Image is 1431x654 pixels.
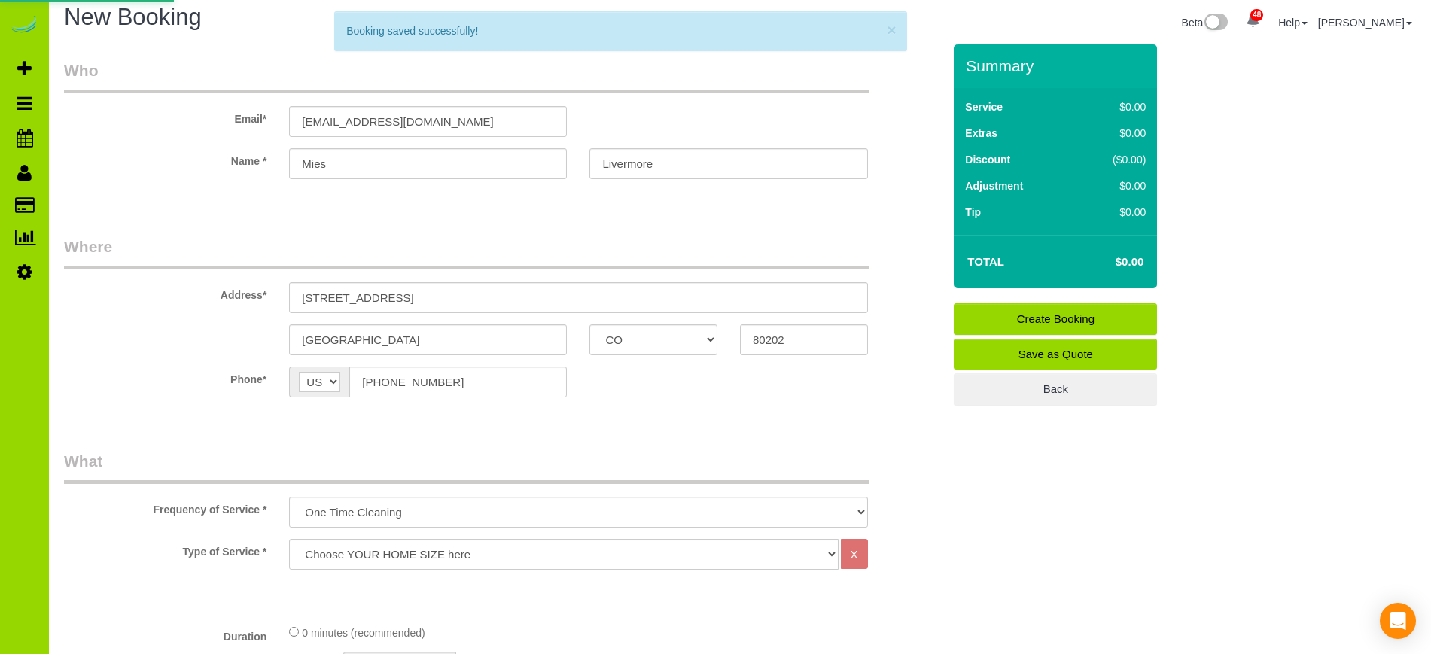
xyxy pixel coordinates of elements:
[1203,14,1228,33] img: New interface
[53,148,278,169] label: Name *
[64,450,869,484] legend: What
[965,152,1010,167] label: Discount
[64,59,869,93] legend: Who
[1081,205,1146,220] div: $0.00
[589,148,867,179] input: Last Name*
[1081,152,1146,167] div: ($0.00)
[53,624,278,644] label: Duration
[1081,178,1146,193] div: $0.00
[53,497,278,517] label: Frequency of Service *
[740,324,868,355] input: Zip Code*
[289,324,567,355] input: City*
[289,106,567,137] input: Email*
[967,255,1004,268] strong: Total
[289,148,567,179] input: First Name*
[64,236,869,269] legend: Where
[965,126,997,141] label: Extras
[965,205,981,220] label: Tip
[954,373,1157,405] a: Back
[53,539,278,559] label: Type of Service *
[346,23,894,38] div: Booking saved successfully!
[965,99,1003,114] label: Service
[53,282,278,303] label: Address*
[1250,9,1263,21] span: 48
[965,178,1023,193] label: Adjustment
[954,339,1157,370] a: Save as Quote
[1380,603,1416,639] div: Open Intercom Messenger
[1070,256,1143,269] h4: $0.00
[64,4,202,30] span: New Booking
[9,15,39,36] img: Automaid Logo
[53,367,278,387] label: Phone*
[966,57,1149,75] h3: Summary
[1081,99,1146,114] div: $0.00
[1182,17,1229,29] a: Beta
[302,627,425,639] span: 0 minutes (recommended)
[954,303,1157,335] a: Create Booking
[1318,17,1412,29] a: [PERSON_NAME]
[1081,126,1146,141] div: $0.00
[349,367,567,397] input: Phone*
[1238,5,1268,38] a: 48
[1278,17,1308,29] a: Help
[53,106,278,126] label: Email*
[887,22,896,38] button: ×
